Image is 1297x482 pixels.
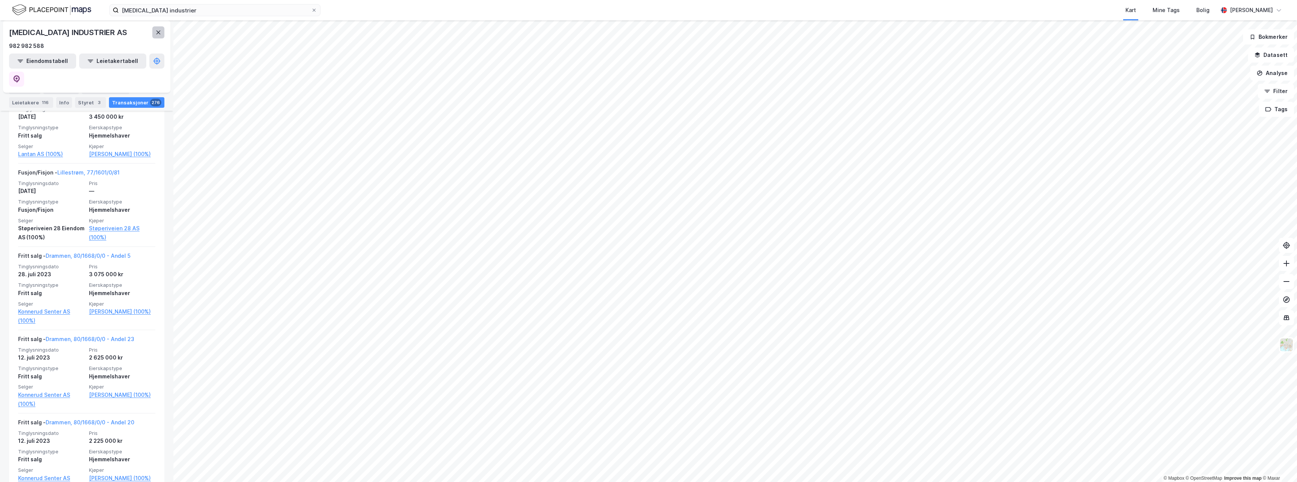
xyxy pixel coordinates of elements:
button: Analyse [1250,66,1294,81]
span: Pris [89,263,155,270]
div: Støperiveien 28 Eiendom AS (100%) [18,224,84,242]
a: Lillestrøm, 77/1601/0/81 [57,169,120,176]
button: Tags [1259,102,1294,117]
div: Hjemmelshaver [89,455,155,464]
div: 12. juli 2023 [18,353,84,362]
a: [PERSON_NAME] (100%) [89,150,155,159]
div: 3 [95,99,103,106]
span: Pris [89,180,155,187]
a: Støperiveien 28 AS (100%) [89,224,155,242]
div: 276 [150,99,161,106]
iframe: Chat Widget [1259,446,1297,482]
div: [DATE] [18,187,84,196]
div: 12. juli 2023 [18,436,84,445]
div: 2 625 000 kr [89,353,155,362]
div: Fritt salg [18,289,84,298]
div: 2 225 000 kr [89,436,155,445]
span: Tinglysningstype [18,282,84,288]
span: Selger [18,301,84,307]
div: 3 450 000 kr [89,112,155,121]
div: Hjemmelshaver [89,289,155,298]
button: Leietakertabell [79,54,146,69]
span: Tinglysningstype [18,365,84,372]
div: Bolig [1196,6,1210,15]
img: Z [1279,338,1294,352]
span: Pris [89,430,155,436]
a: Drammen, 80/1668/0/0 - Andel 20 [46,419,134,425]
img: logo.f888ab2527a4732fd821a326f86c7f29.svg [12,3,91,17]
span: Selger [18,143,84,150]
span: Tinglysningsdato [18,180,84,187]
span: Eierskapstype [89,282,155,288]
span: Selger [18,384,84,390]
div: 116 [40,99,50,106]
span: Tinglysningstype [18,124,84,131]
a: Konnerud Senter AS (100%) [18,390,84,409]
div: [DATE] [18,112,84,121]
span: Eierskapstype [89,199,155,205]
div: 3 075 000 kr [89,270,155,279]
a: Improve this map [1224,476,1262,481]
a: Konnerud Senter AS (100%) [18,307,84,325]
a: Lantan AS (100%) [18,150,84,159]
span: Tinglysningsdato [18,347,84,353]
div: Fritt salg [18,455,84,464]
span: Tinglysningstype [18,448,84,455]
div: Mine Tags [1153,6,1180,15]
span: Eierskapstype [89,365,155,372]
div: Fritt salg - [18,251,130,263]
div: — [89,187,155,196]
div: Info [56,97,72,108]
span: Kjøper [89,384,155,390]
div: 28. juli 2023 [18,270,84,279]
a: Drammen, 80/1668/0/0 - Andel 5 [46,252,130,259]
div: Fusjon/Fisjon - [18,168,120,180]
div: [PERSON_NAME] [1230,6,1273,15]
span: Kjøper [89,301,155,307]
span: Tinglysningsdato [18,430,84,436]
a: [PERSON_NAME] (100%) [89,307,155,316]
a: Drammen, 80/1668/0/0 - Andel 23 [46,336,134,342]
div: Fritt salg [18,131,84,140]
div: Styret [75,97,106,108]
button: Bokmerker [1243,29,1294,44]
div: Hjemmelshaver [89,205,155,214]
input: Søk på adresse, matrikkel, gårdeiere, leietakere eller personer [119,5,311,16]
span: Pris [89,347,155,353]
div: Fritt salg - [18,418,134,430]
a: [PERSON_NAME] (100%) [89,390,155,399]
span: Eierskapstype [89,124,155,131]
div: Fusjon/Fisjon [18,205,84,214]
div: Kontrollprogram for chat [1259,446,1297,482]
div: Leietakere [9,97,53,108]
button: Datasett [1248,47,1294,63]
div: Hjemmelshaver [89,131,155,140]
span: Selger [18,217,84,224]
div: Transaksjoner [109,97,164,108]
button: Eiendomstabell [9,54,76,69]
span: Tinglysningstype [18,199,84,205]
span: Selger [18,467,84,473]
a: OpenStreetMap [1186,476,1222,481]
span: Tinglysningsdato [18,263,84,270]
div: Hjemmelshaver [89,372,155,381]
div: Kart [1125,6,1136,15]
span: Kjøper [89,467,155,473]
span: Kjøper [89,143,155,150]
div: Fritt salg - [18,335,134,347]
div: Fritt salg [18,372,84,381]
span: Eierskapstype [89,448,155,455]
div: 982 982 588 [9,41,44,50]
button: Filter [1258,84,1294,99]
div: [MEDICAL_DATA] INDUSTRIER AS [9,26,128,38]
span: Kjøper [89,217,155,224]
a: Mapbox [1164,476,1184,481]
